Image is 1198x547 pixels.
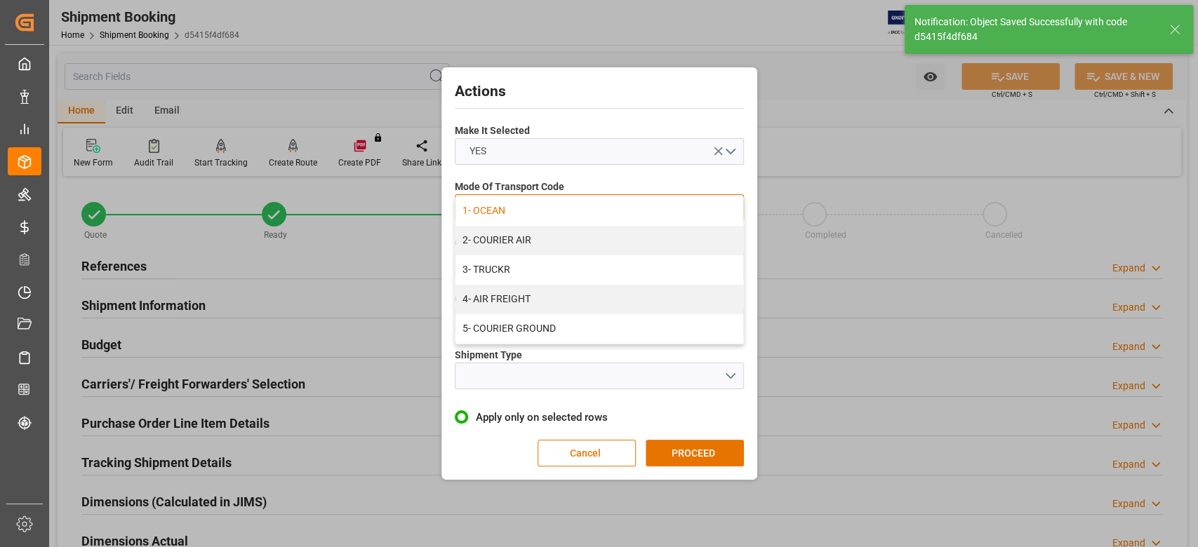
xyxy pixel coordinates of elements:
[455,81,744,103] h2: Actions
[455,180,564,194] span: Mode Of Transport Code
[455,255,743,285] div: 3- TRUCKR
[455,194,744,221] button: close menu
[455,348,522,363] span: Shipment Type
[538,440,636,466] button: Cancel
[455,409,744,426] label: Apply only on selected rows
[646,440,744,466] button: PROCEED
[914,15,1156,44] div: Notification: Object Saved Successfully with code d5415f4df684
[455,196,743,226] div: 1- OCEAN
[455,226,743,255] div: 2- COURIER AIR
[455,314,743,344] div: 5- COURIER GROUND
[455,123,530,138] span: Make It Selected
[455,285,743,314] div: 4- AIR FREIGHT
[455,138,744,165] button: open menu
[455,363,744,389] button: open menu
[462,144,493,158] span: YES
